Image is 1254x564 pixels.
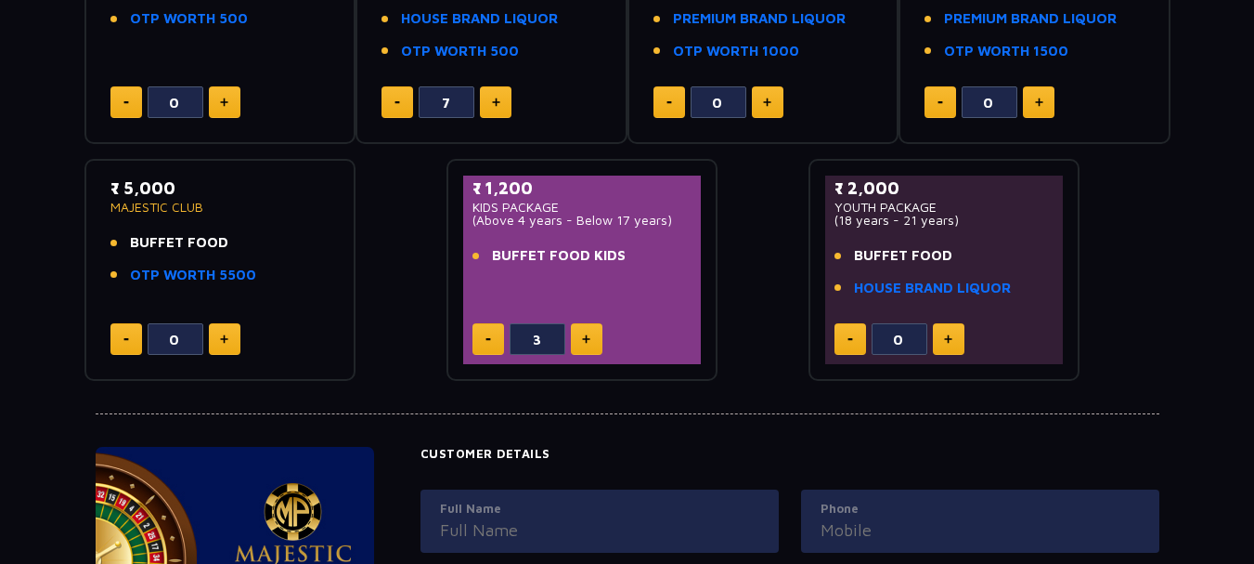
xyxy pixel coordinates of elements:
a: PREMIUM BRAND LIQUOR [944,8,1117,30]
a: HOUSE BRAND LIQUOR [854,278,1011,299]
img: minus [123,338,129,341]
a: HOUSE BRAND LIQUOR [401,8,558,30]
span: BUFFET FOOD [130,232,228,254]
p: (18 years - 21 years) [834,214,1054,227]
a: OTP WORTH 5500 [130,265,256,286]
label: Full Name [440,500,759,518]
a: OTP WORTH 500 [401,41,519,62]
img: plus [1035,98,1043,107]
a: OTP WORTH 1000 [673,41,799,62]
span: BUFFET FOOD KIDS [492,245,626,267]
img: minus [485,338,491,341]
a: PREMIUM BRAND LIQUOR [673,8,846,30]
p: ₹ 2,000 [834,176,1054,201]
input: Full Name [440,518,759,543]
img: plus [582,334,590,344]
input: Mobile [821,518,1140,543]
img: minus [847,338,853,341]
img: minus [666,101,672,104]
label: Phone [821,500,1140,518]
p: YOUTH PACKAGE [834,201,1054,214]
span: BUFFET FOOD [854,245,952,267]
a: OTP WORTH 500 [130,8,248,30]
img: minus [123,101,129,104]
p: KIDS PACKAGE [472,201,692,214]
img: minus [394,101,400,104]
p: (Above 4 years - Below 17 years) [472,214,692,227]
img: plus [492,98,500,107]
img: plus [944,334,952,344]
p: ₹ 5,000 [110,176,330,201]
h4: Customer Details [420,447,1159,462]
p: MAJESTIC CLUB [110,201,330,214]
img: plus [220,334,228,344]
a: OTP WORTH 1500 [944,41,1068,62]
img: plus [763,98,771,107]
img: minus [937,101,943,104]
img: plus [220,98,228,107]
p: ₹ 1,200 [472,176,692,201]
